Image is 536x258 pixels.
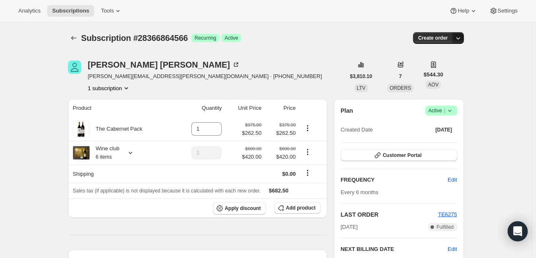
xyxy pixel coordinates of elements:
[438,211,457,218] a: TE6275
[341,223,358,231] span: [DATE]
[350,73,372,80] span: $3,810.10
[73,188,261,194] span: Sales tax (if applicable) is not displayed because it is calculated with each new order.
[195,35,216,41] span: Recurring
[448,176,457,184] span: Edit
[52,8,89,14] span: Subscriptions
[88,61,240,69] div: [PERSON_NAME] [PERSON_NAME]
[279,146,296,151] small: $600.00
[301,147,314,157] button: Product actions
[431,124,457,136] button: [DATE]
[436,224,453,230] span: Fulfilled
[390,85,411,91] span: ORDERS
[341,245,448,253] h2: NEXT BILLING DATE
[90,125,143,133] div: The Cabernet Pack
[13,5,45,17] button: Analytics
[341,149,457,161] button: Customer Portal
[88,72,322,81] span: [PERSON_NAME][EMAIL_ADDRESS][PERSON_NAME][DOMAIN_NAME] · [PHONE_NUMBER]
[484,5,523,17] button: Settings
[47,5,94,17] button: Subscriptions
[242,129,261,137] span: $262.50
[301,124,314,133] button: Product actions
[444,5,482,17] button: Help
[225,205,261,212] span: Apply discount
[68,61,81,74] span: Michael Beck
[399,73,402,80] span: 7
[443,173,462,187] button: Edit
[345,71,377,82] button: $3,810.10
[438,210,457,219] button: TE6275
[175,99,224,117] th: Quantity
[68,99,175,117] th: Product
[444,107,445,114] span: |
[428,82,438,88] span: AOV
[394,71,407,82] button: 7
[68,32,80,44] button: Subscriptions
[423,71,443,79] span: $544.30
[96,154,112,160] small: 6 items
[68,164,175,183] th: Shipping
[73,146,90,159] img: product img
[282,171,296,177] span: $0.00
[383,152,421,159] span: Customer Portal
[274,202,321,214] button: Add product
[341,210,438,219] h2: LAST ORDER
[81,33,188,43] span: Subscription #28366864566
[498,8,518,14] span: Settings
[225,35,238,41] span: Active
[269,187,288,194] span: $682.50
[458,8,469,14] span: Help
[266,129,296,137] span: $262.50
[245,122,261,127] small: $375.00
[264,99,298,117] th: Price
[88,84,130,92] button: Product actions
[413,32,453,44] button: Create order
[224,99,264,117] th: Unit Price
[341,189,378,195] span: Every 6 months
[18,8,40,14] span: Analytics
[357,85,366,91] span: LTV
[213,202,266,215] button: Apply discount
[245,146,261,151] small: $600.00
[74,121,88,137] img: product img
[418,35,448,41] span: Create order
[448,245,457,253] button: Edit
[436,126,452,133] span: [DATE]
[508,221,528,241] div: Open Intercom Messenger
[301,168,314,177] button: Shipping actions
[266,153,296,161] span: $420.00
[101,8,114,14] span: Tools
[279,122,296,127] small: $375.00
[341,106,353,115] h2: Plan
[242,153,261,161] span: $420.00
[341,126,373,134] span: Created Date
[90,144,120,161] div: Wine club
[428,106,454,115] span: Active
[96,5,127,17] button: Tools
[286,205,316,211] span: Add product
[341,176,448,184] h2: FREQUENCY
